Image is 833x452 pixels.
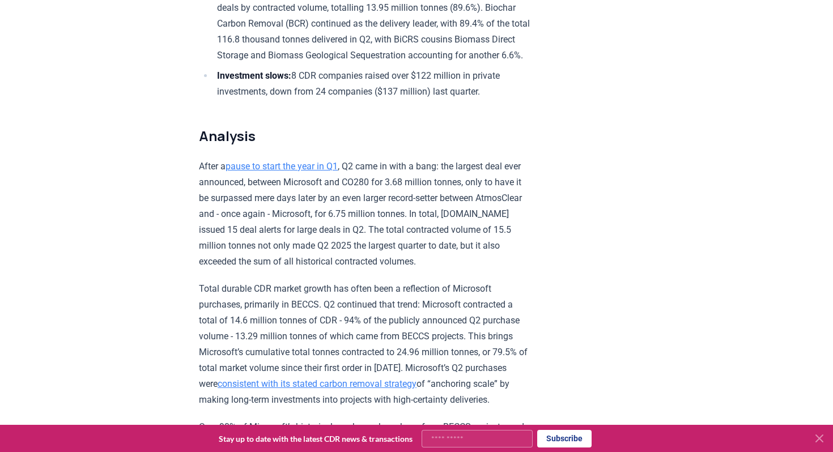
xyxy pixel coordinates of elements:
li: 8 CDR companies raised over $122 million in private investments, down from 24 companies ($137 mil... [214,68,530,100]
strong: Investment slows: [217,70,291,81]
h2: Analysis [199,127,530,145]
p: After a , Q2 came in with a bang: the largest deal ever announced, between Microsoft and CO280 fo... [199,159,530,270]
a: consistent with its stated carbon removal strategy [218,378,416,389]
p: Total durable CDR market growth has often been a reflection of Microsoft purchases, primarily in ... [199,281,530,408]
a: pause to start the year in Q1 [226,161,338,172]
